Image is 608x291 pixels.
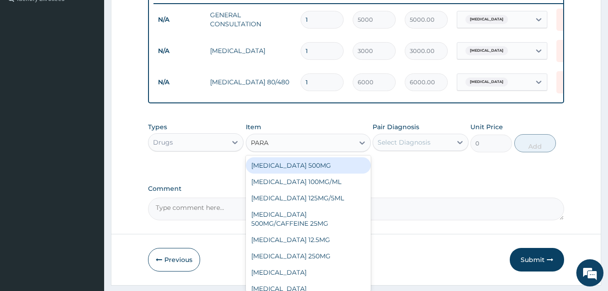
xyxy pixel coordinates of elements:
td: [MEDICAL_DATA] [206,42,296,60]
div: Minimize live chat window [148,5,170,26]
td: N/A [153,11,206,28]
div: [MEDICAL_DATA] 500MG [246,157,371,174]
div: Chat with us now [47,51,152,63]
div: Drugs [153,138,173,147]
td: N/A [153,74,206,91]
span: [MEDICAL_DATA] [465,46,508,55]
div: [MEDICAL_DATA] 250MG [246,248,371,264]
label: Unit Price [470,122,503,131]
label: Item [246,122,261,131]
textarea: Type your message and hit 'Enter' [5,194,172,226]
button: Submit [510,248,564,272]
div: Select Diagnosis [378,138,431,147]
button: Add [514,134,556,152]
span: [MEDICAL_DATA] [465,15,508,24]
div: [MEDICAL_DATA] 12.5MG [246,232,371,248]
div: [MEDICAL_DATA] 100MG/ML [246,174,371,190]
div: [MEDICAL_DATA] 500MG/CAFFEINE 25MG [246,206,371,232]
td: GENERAL CONSULTATION [206,6,296,33]
td: [MEDICAL_DATA] 80/480 [206,73,296,91]
label: Comment [148,185,564,193]
div: [MEDICAL_DATA] [246,264,371,281]
label: Types [148,123,167,131]
div: [MEDICAL_DATA] 125MG/5ML [246,190,371,206]
button: Previous [148,248,200,272]
td: N/A [153,43,206,59]
label: Pair Diagnosis [373,122,419,131]
span: [MEDICAL_DATA] [465,78,508,87]
span: We're online! [53,87,125,179]
img: d_794563401_company_1708531726252_794563401 [17,45,37,68]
